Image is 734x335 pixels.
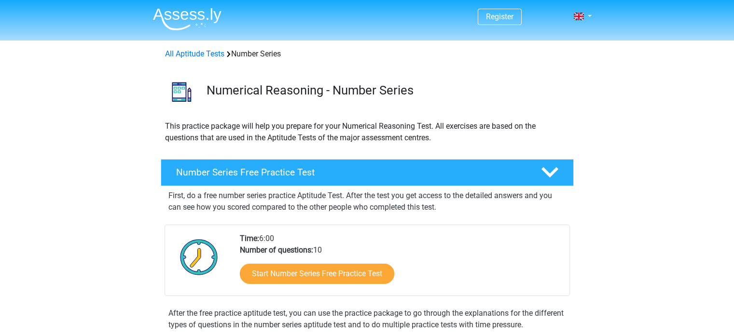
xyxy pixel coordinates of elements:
[176,167,526,178] h4: Number Series Free Practice Test
[207,83,566,98] h3: Numerical Reasoning - Number Series
[165,121,569,144] p: This practice package will help you prepare for your Numerical Reasoning Test. All exercises are ...
[157,159,578,186] a: Number Series Free Practice Test
[240,234,259,243] b: Time:
[486,12,513,21] a: Register
[153,8,222,30] img: Assessly
[165,308,570,331] div: After the free practice aptitude test, you can use the practice package to go through the explana...
[165,49,224,58] a: All Aptitude Tests
[161,48,573,60] div: Number Series
[161,71,202,112] img: number series
[175,233,223,281] img: Clock
[233,233,569,295] div: 6:00 10
[168,190,566,213] p: First, do a free number series practice Aptitude Test. After the test you get access to the detai...
[240,245,313,255] b: Number of questions:
[240,264,394,284] a: Start Number Series Free Practice Test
